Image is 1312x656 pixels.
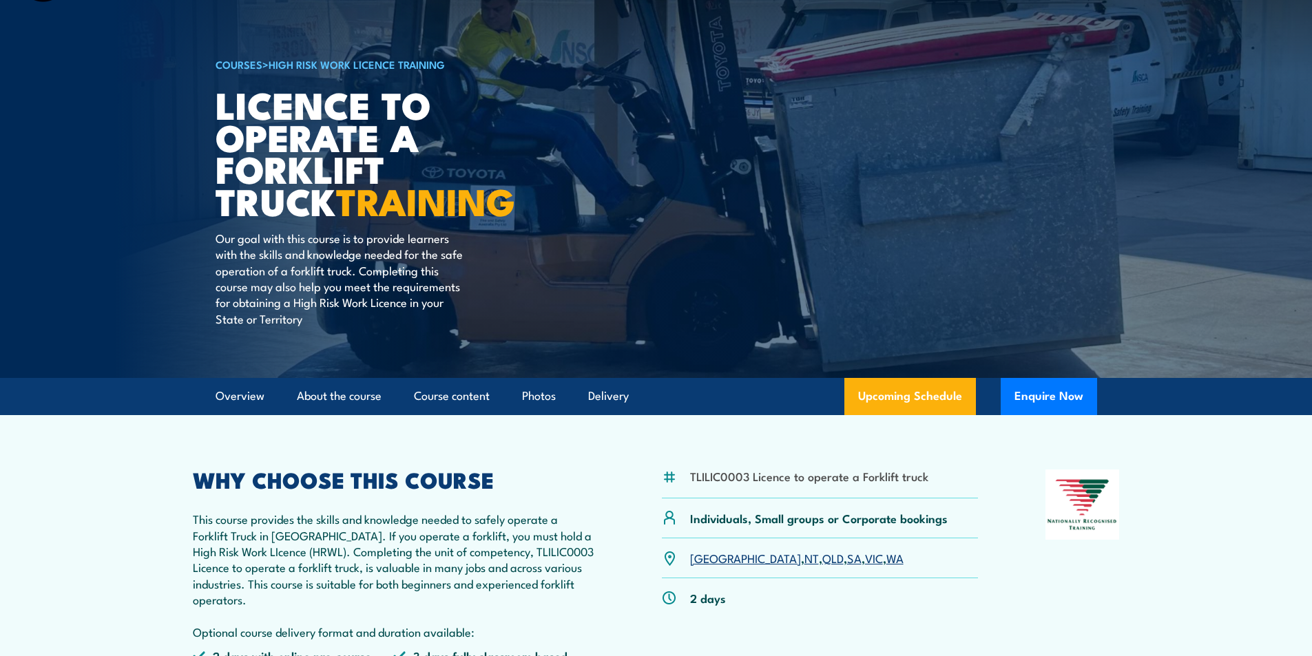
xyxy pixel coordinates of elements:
a: QLD [822,549,844,566]
h2: WHY CHOOSE THIS COURSE [193,469,595,489]
a: NT [804,549,819,566]
button: Enquire Now [1001,378,1097,415]
p: This course provides the skills and knowledge needed to safely operate a Forklift Truck in [GEOGR... [193,511,595,639]
a: SA [847,549,862,566]
p: Our goal with this course is to provide learners with the skills and knowledge needed for the saf... [216,230,467,326]
a: Upcoming Schedule [844,378,976,415]
img: Nationally Recognised Training logo. [1045,469,1120,540]
a: Delivery [588,378,629,414]
a: Course content [414,378,490,414]
p: 2 days [690,590,726,606]
li: TLILIC0003 Licence to operate a Forklift truck [690,468,928,484]
p: Individuals, Small groups or Corporate bookings [690,510,948,526]
a: Photos [522,378,556,414]
p: , , , , , [690,550,904,566]
a: Overview [216,378,264,414]
a: COURSES [216,56,262,72]
a: VIC [865,549,883,566]
a: WA [886,549,904,566]
a: [GEOGRAPHIC_DATA] [690,549,801,566]
a: About the course [297,378,382,414]
strong: TRAINING [336,171,515,229]
h1: Licence to operate a forklift truck [216,88,556,217]
h6: > [216,56,556,72]
a: High Risk Work Licence Training [269,56,445,72]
